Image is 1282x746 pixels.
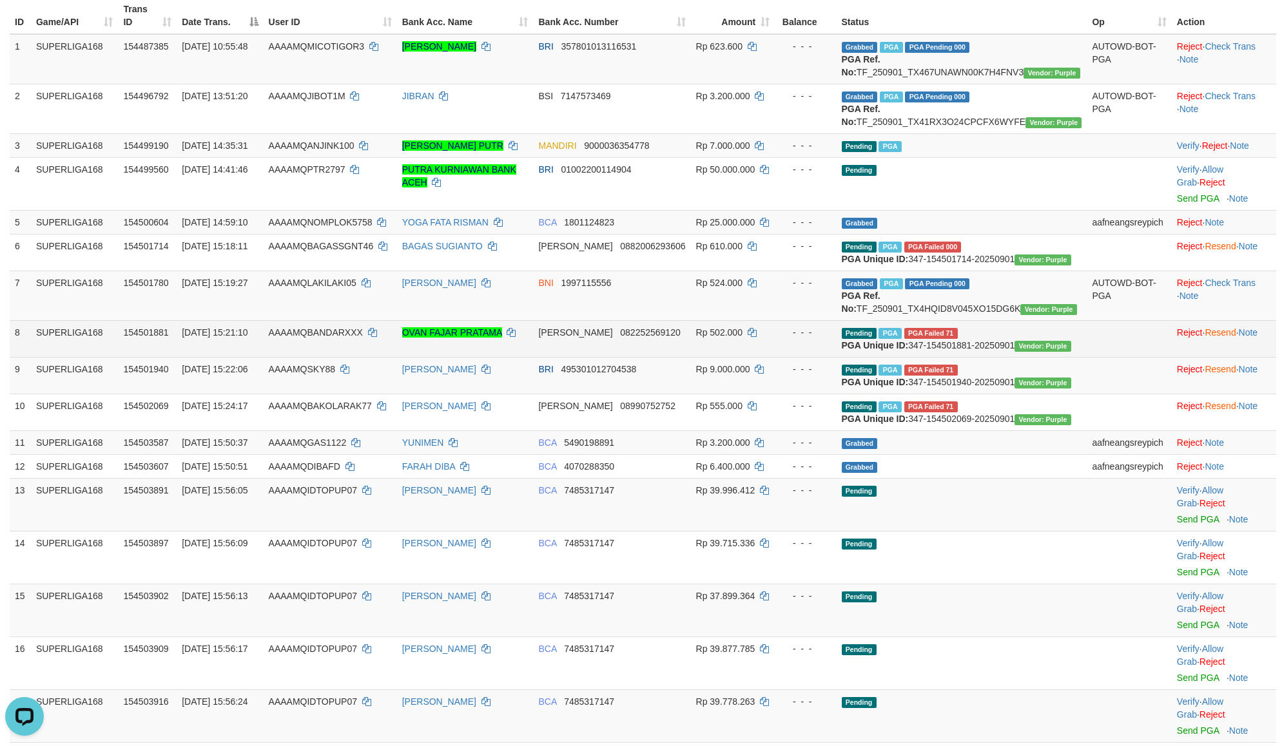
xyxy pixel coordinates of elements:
[1180,291,1199,301] a: Note
[538,538,556,548] span: BCA
[564,538,614,548] span: Copy 7485317147 to clipboard
[123,327,168,338] span: 154501881
[182,164,248,175] span: [DATE] 14:41:46
[538,241,612,251] span: [PERSON_NAME]
[538,91,553,101] span: BSI
[1199,709,1225,720] a: Reject
[1177,164,1223,187] span: ·
[561,41,637,52] span: Copy 357801013116531 to clipboard
[402,217,489,227] a: YOGA FATA RISMAN
[10,234,31,271] td: 6
[1015,341,1071,352] span: Vendor URL: https://trx4.1velocity.biz
[10,531,31,584] td: 14
[182,437,248,448] span: [DATE] 15:50:37
[31,478,119,531] td: SUPERLIGA168
[123,538,168,548] span: 154503897
[1015,378,1071,388] span: Vendor URL: https://trx4.1velocity.biz
[904,401,958,412] span: PGA Error
[402,140,503,151] a: [PERSON_NAME] PUTR
[538,278,553,288] span: BNI
[904,328,958,339] span: PGA Error
[31,271,119,320] td: SUPERLIGA168
[1229,620,1248,630] a: Note
[1239,364,1258,374] a: Note
[1205,278,1256,288] a: Check Trans
[842,218,878,229] span: Grabbed
[842,365,877,376] span: Pending
[1177,437,1203,448] a: Reject
[1172,271,1276,320] td: · ·
[1177,620,1219,630] a: Send PGA
[1172,454,1276,478] td: ·
[402,461,455,472] a: FARAH DIBA
[842,340,909,350] b: PGA Unique ID:
[538,164,553,175] span: BRI
[1229,567,1248,577] a: Note
[123,164,168,175] span: 154499560
[402,278,476,288] a: [PERSON_NAME]
[269,217,373,227] span: AAAAMQNOMPLOK5758
[538,327,612,338] span: [PERSON_NAME]
[182,140,248,151] span: [DATE] 14:35:31
[561,278,612,288] span: Copy 1997115556 to clipboard
[1177,538,1199,548] a: Verify
[780,537,831,550] div: - - -
[402,696,476,707] a: [PERSON_NAME]
[1177,140,1199,151] a: Verify
[402,437,444,448] a: YUNIMEN
[780,436,831,449] div: - - -
[402,591,476,601] a: [PERSON_NAME]
[1199,498,1225,508] a: Reject
[837,84,1087,133] td: TF_250901_TX41RX3O24CPCFX6WYFE
[1172,84,1276,133] td: · ·
[620,241,685,251] span: Copy 0882006293606 to clipboard
[879,242,901,253] span: Marked by aafounsreynich
[402,164,516,187] a: PUTRA KURNIAWAN BANK ACEH
[1177,217,1203,227] a: Reject
[842,462,878,473] span: Grabbed
[1229,725,1248,736] a: Note
[1177,591,1199,601] a: Verify
[31,531,119,584] td: SUPERLIGA168
[1087,271,1171,320] td: AUTOWD-BOT-PGA
[696,538,755,548] span: Rp 39.715.336
[1172,357,1276,394] td: · ·
[1025,117,1082,128] span: Vendor URL: https://trx4.1velocity.biz
[1177,725,1219,736] a: Send PGA
[1230,140,1249,151] a: Note
[837,234,1087,271] td: 347-154501714-20250901
[1172,157,1276,210] td: · ·
[1177,485,1199,495] a: Verify
[780,484,831,497] div: - - -
[842,242,877,253] span: Pending
[123,401,168,411] span: 154502069
[1177,164,1199,175] a: Verify
[123,437,168,448] span: 154503587
[1177,327,1203,338] a: Reject
[1205,217,1224,227] a: Note
[1177,364,1203,374] a: Reject
[538,41,553,52] span: BRI
[269,164,345,175] span: AAAAMQPTR2797
[402,241,483,251] a: BAGAS SUGIANTO
[10,271,31,320] td: 7
[696,401,743,411] span: Rp 555.000
[1177,696,1223,720] a: Allow Grab
[1177,673,1219,683] a: Send PGA
[1177,644,1223,667] a: Allow Grab
[780,163,831,176] div: - - -
[31,430,119,454] td: SUPERLIGA168
[1199,551,1225,561] a: Reject
[1177,91,1203,101] a: Reject
[269,401,372,411] span: AAAAMQBAKOLARAK77
[696,91,750,101] span: Rp 3.200.000
[538,401,612,411] span: [PERSON_NAME]
[1229,514,1248,524] a: Note
[1087,210,1171,234] td: aafneangsreypich
[696,41,743,52] span: Rp 623.600
[696,241,743,251] span: Rp 610.000
[696,217,755,227] span: Rp 25.000.000
[1172,478,1276,531] td: · ·
[837,357,1087,394] td: 347-154501940-20250901
[269,91,345,101] span: AAAAMQJIBOT1M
